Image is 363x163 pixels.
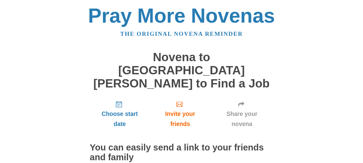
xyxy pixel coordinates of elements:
[120,31,243,37] a: The original novena reminder
[211,96,273,132] a: Share your novena
[90,96,150,132] a: Choose start date
[90,51,273,90] h1: Novena to [GEOGRAPHIC_DATA][PERSON_NAME] to Find a Job
[150,96,210,132] a: Invite your friends
[88,4,275,27] a: Pray More Novenas
[217,109,267,129] span: Share your novena
[156,109,204,129] span: Invite your friends
[96,109,144,129] span: Choose start date
[90,143,273,162] h2: You can easily send a link to your friends and family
